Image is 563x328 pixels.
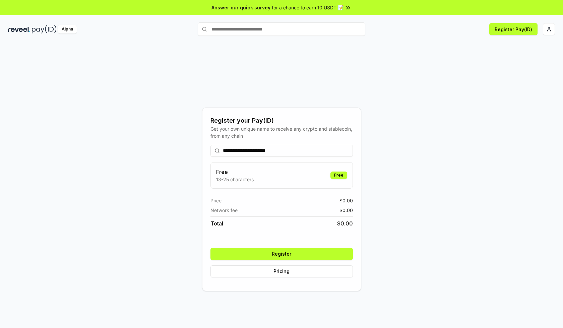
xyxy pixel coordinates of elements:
button: Pricing [210,265,353,277]
span: Answer our quick survey [211,4,270,11]
span: Network fee [210,207,238,214]
img: reveel_dark [8,25,30,34]
h3: Free [216,168,254,176]
div: Get your own unique name to receive any crypto and stablecoin, from any chain [210,125,353,139]
span: $ 0.00 [339,207,353,214]
span: $ 0.00 [337,219,353,227]
div: Register your Pay(ID) [210,116,353,125]
span: Price [210,197,222,204]
span: for a chance to earn 10 USDT 📝 [272,4,343,11]
p: 13-25 characters [216,176,254,183]
span: $ 0.00 [339,197,353,204]
span: Total [210,219,223,227]
button: Register Pay(ID) [489,23,538,35]
div: Alpha [58,25,77,34]
button: Register [210,248,353,260]
img: pay_id [32,25,57,34]
div: Free [330,172,347,179]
